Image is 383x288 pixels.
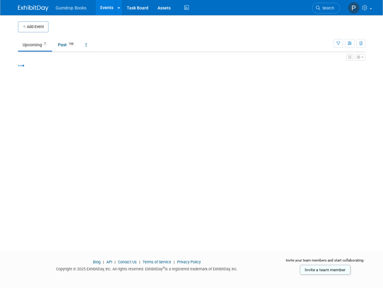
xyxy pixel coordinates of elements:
img: Pam Fitzgerald [348,2,360,14]
button: Add Event [18,21,48,32]
span: | [101,260,105,264]
div: Copyright © 2025 ExhibitDay, Inc. All rights reserved. ExhibitDay is a registered trademark of Ex... [18,265,276,272]
a: API [106,260,112,264]
span: | [113,260,117,264]
span: | [138,260,142,264]
a: Invite a team member [300,265,350,275]
span: 106 [67,42,75,46]
span: Gumdrop Books [56,5,87,10]
span: Search [320,6,334,10]
img: ExhibitDay [18,5,48,11]
div: Invite your team members and start collaborating: [285,258,365,267]
a: Contact Us [118,260,137,264]
a: Terms of Service [143,260,171,264]
a: Upcoming7 [18,39,52,51]
a: Blog [93,260,101,264]
a: Privacy Policy [177,260,201,264]
img: loading... [18,65,24,66]
span: 7 [42,42,48,46]
a: Search [312,3,340,13]
a: Past106 [53,39,80,51]
sup: ® [163,266,165,269]
span: | [172,260,176,264]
